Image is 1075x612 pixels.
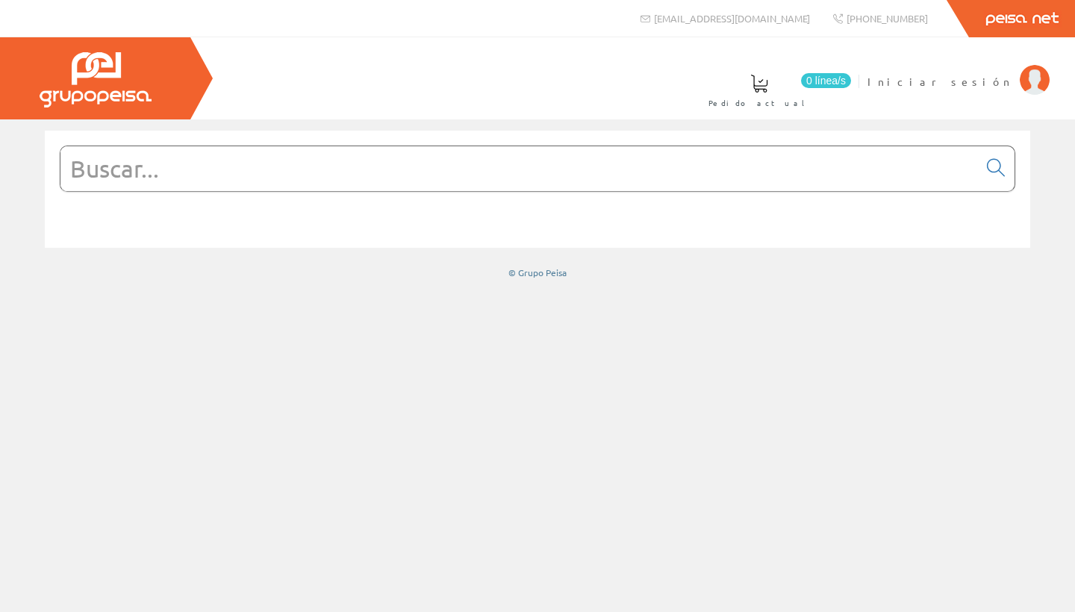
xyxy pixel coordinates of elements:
[654,12,810,25] span: [EMAIL_ADDRESS][DOMAIN_NAME]
[708,96,810,110] span: Pedido actual
[60,146,978,191] input: Buscar...
[45,266,1030,279] div: © Grupo Peisa
[867,74,1012,89] span: Iniciar sesión
[847,12,928,25] span: [PHONE_NUMBER]
[867,62,1050,76] a: Iniciar sesión
[801,73,851,88] span: 0 línea/s
[40,52,152,107] img: Grupo Peisa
